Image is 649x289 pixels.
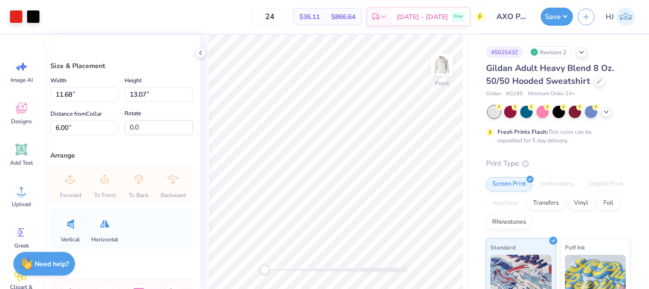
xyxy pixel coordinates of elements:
span: $866.64 [331,12,355,22]
div: Print Type [486,158,630,169]
label: Distance from Collar [50,108,102,120]
span: Standard [490,242,515,252]
span: Gildan [486,90,501,98]
span: Designs [11,118,32,125]
span: HJ [606,11,614,22]
label: Rotate [124,108,141,119]
div: Size & Placement [50,61,193,71]
input: Untitled Design [489,7,536,26]
span: Vertical [61,236,80,243]
span: $36.11 [299,12,320,22]
span: Add Text [10,159,33,167]
div: Embroidery [535,177,580,191]
img: Front [432,55,451,74]
strong: Fresh Prints Flash: [497,128,548,136]
div: Revision 2 [528,46,572,58]
div: Rhinestones [486,215,532,229]
span: Image AI [10,76,33,84]
div: This color can be expedited for 5 day delivery. [497,128,614,145]
span: # G185 [506,90,523,98]
span: Greek [14,242,29,249]
span: Minimum Order: 24 + [528,90,575,98]
div: Vinyl [568,196,594,210]
span: Upload [12,200,31,208]
a: HJ [601,7,639,26]
img: Hughe Josh Cabanete [616,7,635,26]
span: Free [454,13,463,20]
div: # 502543Z [486,46,523,58]
label: Height [124,75,142,86]
div: Screen Print [486,177,532,191]
div: Foil [597,196,620,210]
input: – – [251,8,288,25]
span: [DATE] - [DATE] [397,12,448,22]
div: Arrange [50,150,193,160]
div: Applique [486,196,524,210]
span: Gildan Adult Heavy Blend 8 Oz. 50/50 Hooded Sweatshirt [486,62,614,87]
div: Transfers [527,196,565,210]
div: Accessibility label [260,265,269,275]
div: Align [50,264,193,274]
button: Save [541,8,573,26]
strong: Need help? [35,259,69,269]
span: Puff Ink [565,242,585,252]
div: Digital Print [583,177,629,191]
label: Width [50,75,67,86]
div: Front [435,79,449,88]
span: Horizontal [91,236,118,243]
